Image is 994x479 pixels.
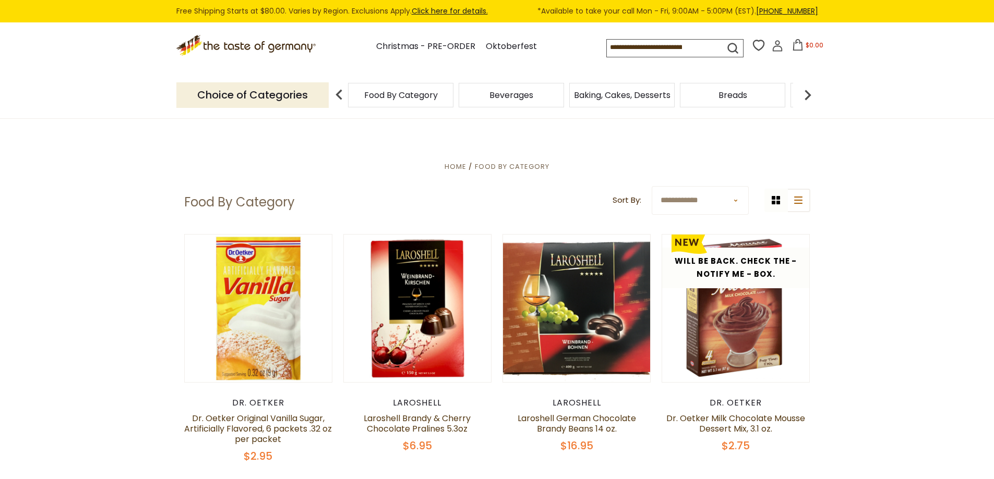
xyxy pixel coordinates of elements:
[244,449,272,463] span: $2.95
[184,412,332,445] a: Dr. Oetker Original Vanilla Sugar, Artificially Flavored, 6 packets .32 oz per packet
[537,5,818,17] span: *Available to take your call Mon - Fri, 9:00AM - 5:00PM (EST).
[662,398,810,408] div: Dr. Oetker
[489,91,533,99] a: Beverages
[806,41,823,50] span: $0.00
[722,438,750,453] span: $2.75
[662,235,810,382] img: Dr. Oetker Milk Chocolate Mousse Dessert Mix, 3.1 oz.
[718,91,747,99] a: Breads
[364,91,438,99] a: Food By Category
[475,162,549,171] a: Food By Category
[344,235,492,382] img: Laroshell Brandy & Cherry Chocolate Pralines 5.3oz
[184,194,295,210] h1: Food By Category
[412,6,488,16] a: Click here for details.
[797,84,818,105] img: next arrow
[184,398,333,408] div: Dr. Oetker
[329,84,350,105] img: previous arrow
[613,194,641,207] label: Sort By:
[376,40,475,54] a: Christmas - PRE-ORDER
[486,40,537,54] a: Oktoberfest
[518,412,636,435] a: Laroshell German Chocolate Brandy Beans 14 oz.
[756,6,818,16] a: [PHONE_NUMBER]
[560,438,593,453] span: $16.95
[785,39,830,55] button: $0.00
[403,438,432,453] span: $6.95
[364,412,471,435] a: Laroshell Brandy & Cherry Chocolate Pralines 5.3oz
[574,91,670,99] a: Baking, Cakes, Desserts
[445,162,466,171] a: Home
[502,398,651,408] div: Laroshell
[343,398,492,408] div: Laroshell
[176,5,818,17] div: Free Shipping Starts at $80.00. Varies by Region. Exclusions Apply.
[503,235,651,382] img: Laroshell German Chocolate Brandy Beans 14 oz.
[176,82,329,108] p: Choice of Categories
[185,235,332,382] img: Dr. Oetker Original Vanilla Sugar, Artificially Flavored, 6 packets .32 oz per packet
[666,412,805,435] a: Dr. Oetker Milk Chocolate Mousse Dessert Mix, 3.1 oz.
